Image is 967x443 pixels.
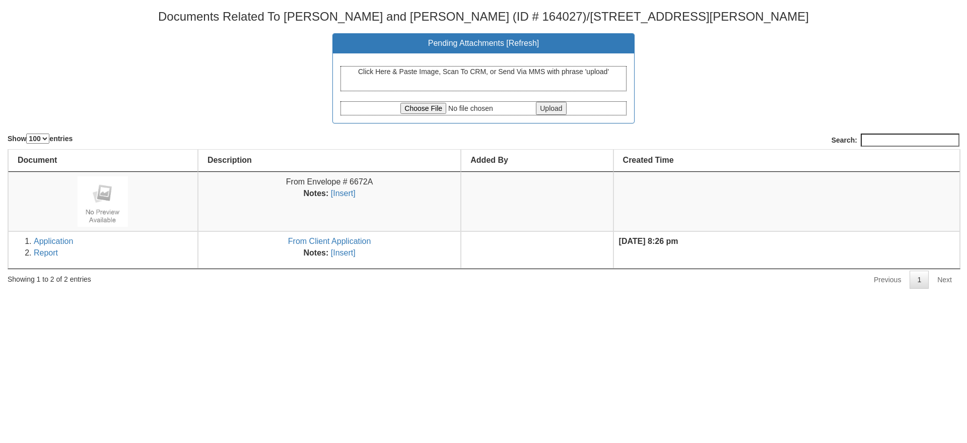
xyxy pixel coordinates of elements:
[461,150,613,172] th: Added By
[34,248,58,257] a: Report
[8,150,198,172] th: Document
[861,134,959,147] input: Search:
[304,248,329,257] b: Notes:
[8,134,73,144] label: Show entries
[34,237,73,245] a: Application
[340,39,627,48] h3: Pending Attachments [ ]
[613,150,960,172] th: Created Time
[331,248,356,257] a: [Insert]
[288,237,371,245] a: From Client Application
[331,189,356,198] a: [Insert]
[203,176,455,200] center: From Envelope # 6672A
[930,271,959,289] a: Next
[198,150,461,172] th: Description
[866,271,909,289] a: Previous
[340,66,627,91] div: Click Here & Paste Image, Scan To CRM, or Send Via MMS with phrase 'upload'
[78,176,128,227] img: no-preview.jpeg
[509,39,537,47] a: Refresh
[8,10,959,23] h3: Documents Related To [PERSON_NAME] and [PERSON_NAME] (ID # 164027)/[STREET_ADDRESS][PERSON_NAME]
[619,237,678,245] b: [DATE] 8:26 pm
[832,134,959,147] label: Search:
[304,189,329,198] b: Notes:
[536,102,566,115] input: Upload
[8,269,91,285] div: Showing 1 to 2 of 2 entries
[910,271,929,289] a: 1
[26,134,49,144] select: Showentries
